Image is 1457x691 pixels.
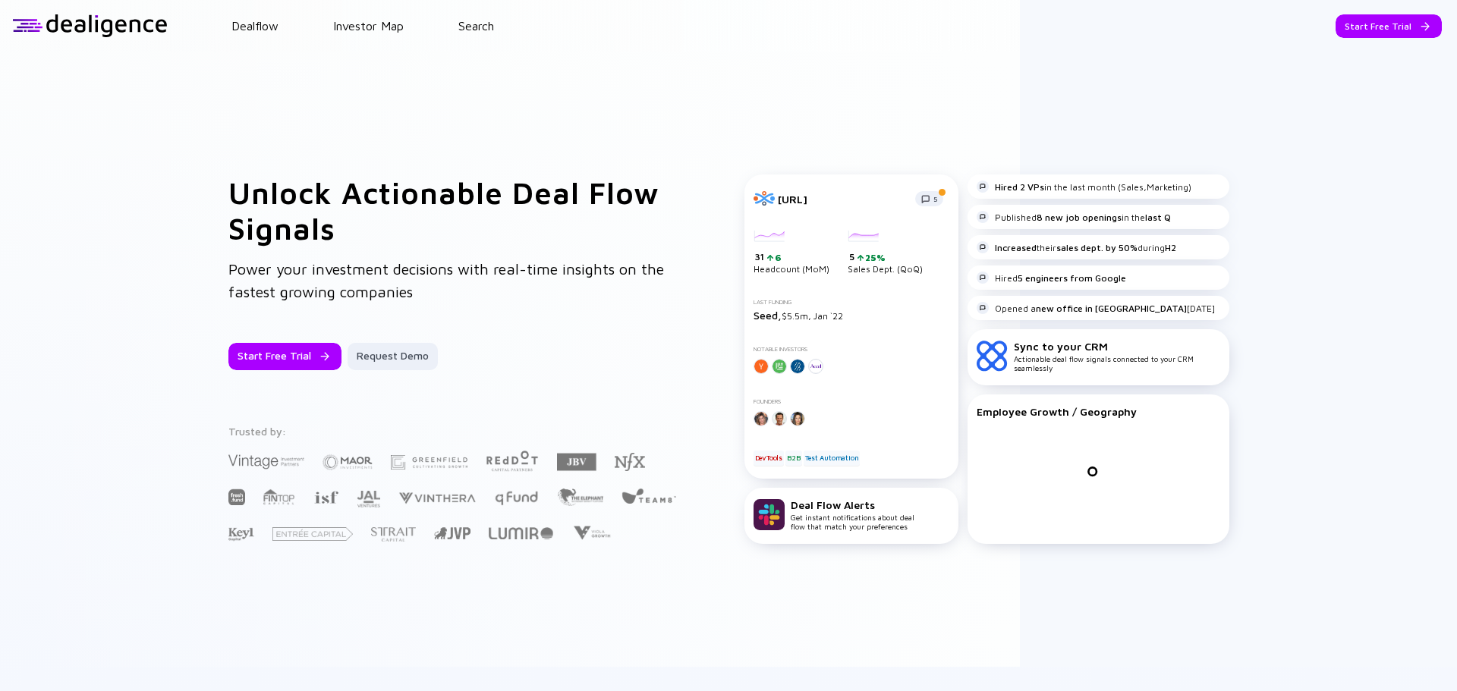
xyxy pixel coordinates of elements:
[754,398,949,405] div: Founders
[791,498,914,531] div: Get instant notifications about deal flow that match your preferences
[1036,303,1187,314] strong: new office in [GEOGRAPHIC_DATA]
[489,527,553,539] img: Lumir Ventures
[1014,340,1220,372] div: Actionable deal flow signals connected to your CRM seamlessly
[995,242,1037,253] strong: Increased
[348,343,438,370] button: Request Demo
[848,231,923,275] div: Sales Dept. (QoQ)
[1165,242,1176,253] strong: H2
[1336,14,1442,38] button: Start Free Trial
[773,252,782,263] div: 6
[615,453,645,471] img: NFX
[228,453,304,470] img: Vintage Investment Partners
[977,241,1176,253] div: their during
[228,343,341,370] button: Start Free Trial
[977,405,1220,418] div: Employee Growth / Geography
[754,451,784,466] div: DevTools
[791,498,914,511] div: Deal Flow Alerts
[313,490,338,504] img: Israel Secondary Fund
[494,488,539,507] img: Q Fund
[228,174,684,246] h1: Unlock Actionable Deal Flow Signals
[398,491,476,505] img: Vinthera
[754,309,949,322] div: $5.5m, Jan `22
[434,527,470,539] img: Jerusalem Venture Partners
[571,526,612,540] img: Viola Growth
[977,211,1171,223] div: Published in the
[977,181,1191,193] div: in the last month (Sales,Marketing)
[228,425,679,438] div: Trusted by:
[486,448,539,473] img: Red Dot Capital Partners
[1018,272,1126,284] strong: 5 engineers from Google
[778,193,906,206] div: [URL]
[263,488,295,505] img: FINTOP Capital
[1014,340,1220,353] div: Sync to your CRM
[272,527,353,541] img: Entrée Capital
[849,251,923,263] div: 5
[754,231,829,275] div: Headcount (MoM)
[864,252,886,263] div: 25%
[333,19,404,33] a: Investor Map
[357,491,380,507] img: JAL Ventures
[977,272,1126,284] div: Hired
[458,19,494,33] a: Search
[622,488,676,504] img: Team8
[228,260,664,300] span: Power your investment decisions with real-time insights on the fastest growing companies
[977,302,1215,314] div: Opened a [DATE]
[557,488,603,506] img: The Elephant
[1145,212,1171,223] strong: last Q
[754,299,949,306] div: Last Funding
[1037,212,1122,223] strong: 8 new job openings
[391,455,467,470] img: Greenfield Partners
[557,452,596,472] img: JBV Capital
[804,451,860,466] div: Test Automation
[323,450,373,475] img: Maor Investments
[754,346,949,353] div: Notable Investors
[785,451,801,466] div: B2B
[228,527,254,542] img: Key1 Capital
[754,309,782,322] span: Seed,
[231,19,278,33] a: Dealflow
[371,527,416,542] img: Strait Capital
[755,251,829,263] div: 31
[995,181,1044,193] strong: Hired 2 VPs
[1056,242,1138,253] strong: sales dept. by 50%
